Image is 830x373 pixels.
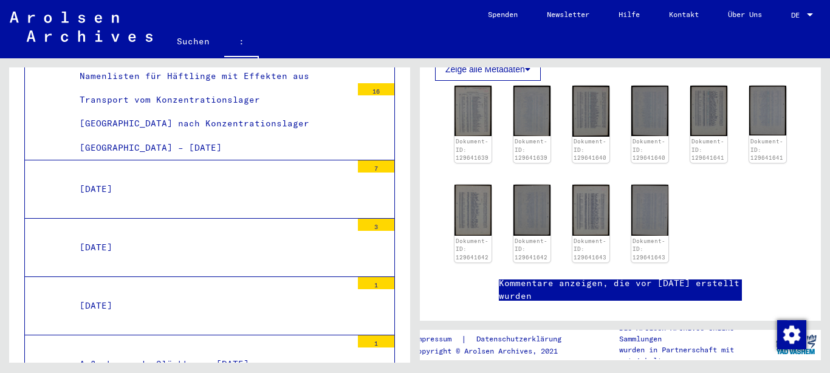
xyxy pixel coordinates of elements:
[177,36,210,47] font: Suchen
[750,138,783,161] a: Dokument-ID: 129641641
[631,185,668,236] img: 002.jpg
[476,334,561,343] font: Datenschutzerklärung
[515,138,547,161] a: Dokument-ID: 129641639
[777,320,806,349] img: Zustimmung ändern
[454,86,492,135] img: 001.jpg
[435,58,541,81] button: Zeige alle Metadaten
[574,138,606,161] a: Dokument-ID: 129641640
[456,238,489,261] a: Dokument-ID: 129641642
[454,185,492,235] img: 001.jpg
[669,10,699,19] font: Kontakt
[80,183,112,194] font: [DATE]
[690,86,727,136] img: 001.jpg
[461,334,467,344] font: |
[80,70,309,153] font: Namenlisten für Häftlinge mit Effekten aus Transport vom Konzentrationslager [GEOGRAPHIC_DATA] na...
[773,329,819,360] img: yv_logo.png
[413,334,451,343] font: Impressum
[80,358,249,369] font: Außenkommando Glückkow – [DATE]
[374,281,378,289] font: 1
[777,320,806,349] div: Zustimmung ändern
[239,36,244,47] font: :
[633,138,665,161] a: Dokument-ID: 129641640
[80,242,112,253] font: [DATE]
[374,223,378,231] font: 3
[445,64,525,74] font: Zeige alle Metadaten
[572,185,609,235] img: 001.jpg
[224,27,259,58] a: :
[374,165,378,173] font: 7
[467,333,576,346] a: Datenschutzerklärung
[574,238,606,261] a: Dokument-ID: 129641643
[631,86,668,136] img: 002.jpg
[80,300,112,311] font: [DATE]
[10,12,153,42] img: Arolsen_neg.svg
[749,86,786,135] img: 002.jpg
[413,346,558,355] font: Copyright © Arolsen Archives, 2021
[633,238,665,261] a: Dokument-ID: 129641643
[488,10,518,19] font: Spenden
[162,27,224,56] a: Suchen
[513,86,550,135] img: 002.jpg
[619,345,734,365] font: wurden in Partnerschaft mit entwickelt
[791,10,800,19] font: DE
[499,277,742,303] a: Kommentare anzeigen, die vor [DATE] erstellt wurden
[456,138,489,161] a: Dokument-ID: 129641639
[619,10,640,19] font: Hilfe
[728,10,762,19] font: Über Uns
[515,238,547,261] a: Dokument-ID: 129641642
[572,86,609,136] img: 001.jpg
[374,340,378,347] font: 1
[691,138,724,161] a: Dokument-ID: 129641641
[547,10,589,19] font: Newsletter
[413,333,461,346] a: Impressum
[513,185,550,235] img: 002.jpg
[372,87,380,95] font: 16
[499,278,739,301] font: Kommentare anzeigen, die vor [DATE] erstellt wurden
